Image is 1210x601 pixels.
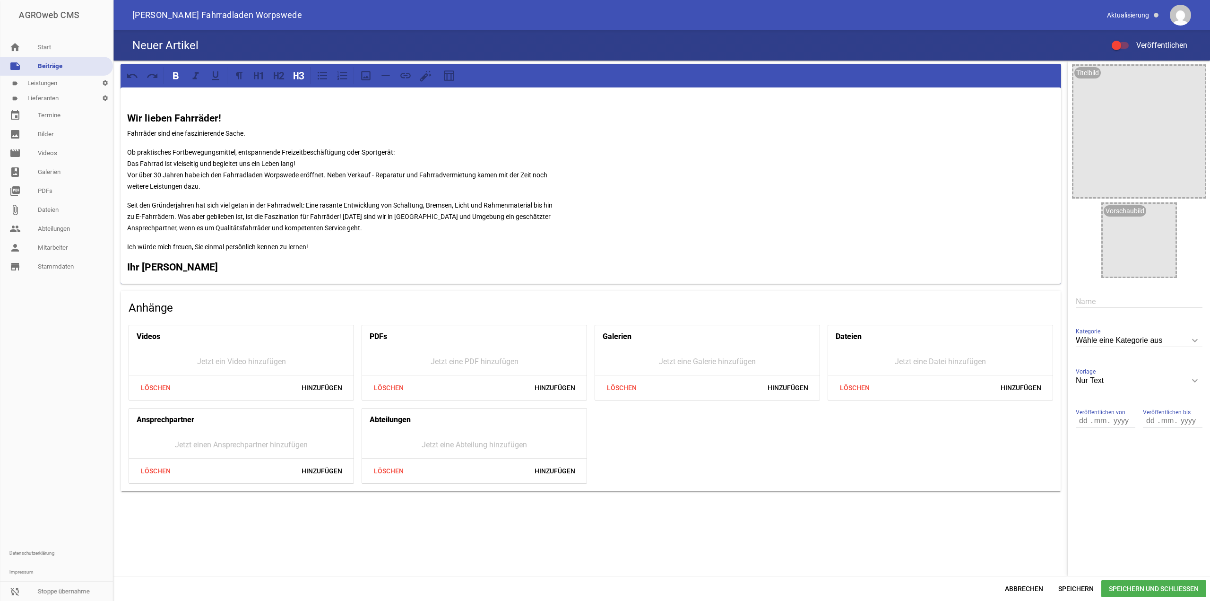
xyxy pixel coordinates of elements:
[97,76,113,91] i: settings
[828,348,1053,375] div: Jetzt eine Datei hinzufügen
[133,462,178,479] span: Löschen
[599,379,644,396] span: Löschen
[127,128,1054,139] p: Fahrräder sind eine faszinierende Sache.
[9,204,21,216] i: attach_file
[127,113,221,124] strong: Wir lieben Fahrräder!
[362,431,587,458] div: Jetzt eine Abteilung hinzufügen
[129,348,354,375] div: Jetzt ein Video hinzufügen
[127,147,1054,192] p: Ob praktisches Fortbewegungsmittel, entspannende Freizeitbeschäftigung oder Sportgerät: Das Fahrr...
[370,329,387,344] h4: PDFs
[137,412,194,427] h4: Ansprechpartner
[1125,41,1187,50] span: Veröffentlichen
[9,148,21,159] i: movie
[132,38,199,53] h4: Neuer Artikel
[993,379,1049,396] span: Hinzufügen
[527,379,583,396] span: Hinzufügen
[1104,205,1146,217] div: Vorschaubild
[132,11,302,19] span: [PERSON_NAME] Fahrradladen Worpswede
[1076,408,1125,417] span: Veröffentlichen von
[9,129,21,140] i: image
[9,586,21,597] i: sync_disabled
[127,200,1054,234] p: Seit den Gründerjahren hat sich viel getan in der Fahrradwelt: Eine rasante Entwicklung von Schal...
[133,379,178,396] span: Löschen
[129,300,1053,315] h4: Anhänge
[1101,580,1206,597] span: Speichern und Schließen
[1187,373,1202,388] i: keyboard_arrow_down
[1143,415,1159,427] input: dd
[9,223,21,235] i: people
[1109,415,1132,427] input: yyyy
[137,329,160,344] h4: Videos
[9,261,21,272] i: store_mall_directory
[1176,415,1200,427] input: yyyy
[9,166,21,178] i: photo_album
[370,412,411,427] h4: Abteilungen
[9,242,21,253] i: person
[97,91,113,106] i: settings
[362,348,587,375] div: Jetzt eine PDF hinzufügen
[595,348,820,375] div: Jetzt eine Galerie hinzufügen
[527,462,583,479] span: Hinzufügen
[997,580,1051,597] span: Abbrechen
[366,462,411,479] span: Löschen
[9,110,21,121] i: event
[1092,415,1109,427] input: mm
[12,80,18,87] i: label
[127,241,1054,253] p: Ich würde mich freuen, Sie einmal persönlich kennen zu lernen!
[127,261,218,273] strong: Ihr [PERSON_NAME]
[1143,408,1191,417] span: Veröffentlichen bis
[836,329,862,344] h4: Dateien
[9,42,21,53] i: home
[760,379,816,396] span: Hinzufügen
[9,185,21,197] i: picture_as_pdf
[129,431,354,458] div: Jetzt einen Ansprechpartner hinzufügen
[294,379,350,396] span: Hinzufügen
[9,61,21,72] i: note
[1074,67,1101,78] div: Titelbild
[366,379,411,396] span: Löschen
[1076,415,1092,427] input: dd
[603,329,631,344] h4: Galerien
[12,96,18,102] i: label
[832,379,877,396] span: Löschen
[294,462,350,479] span: Hinzufügen
[1051,580,1101,597] span: Speichern
[1187,333,1202,348] i: keyboard_arrow_down
[1159,415,1176,427] input: mm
